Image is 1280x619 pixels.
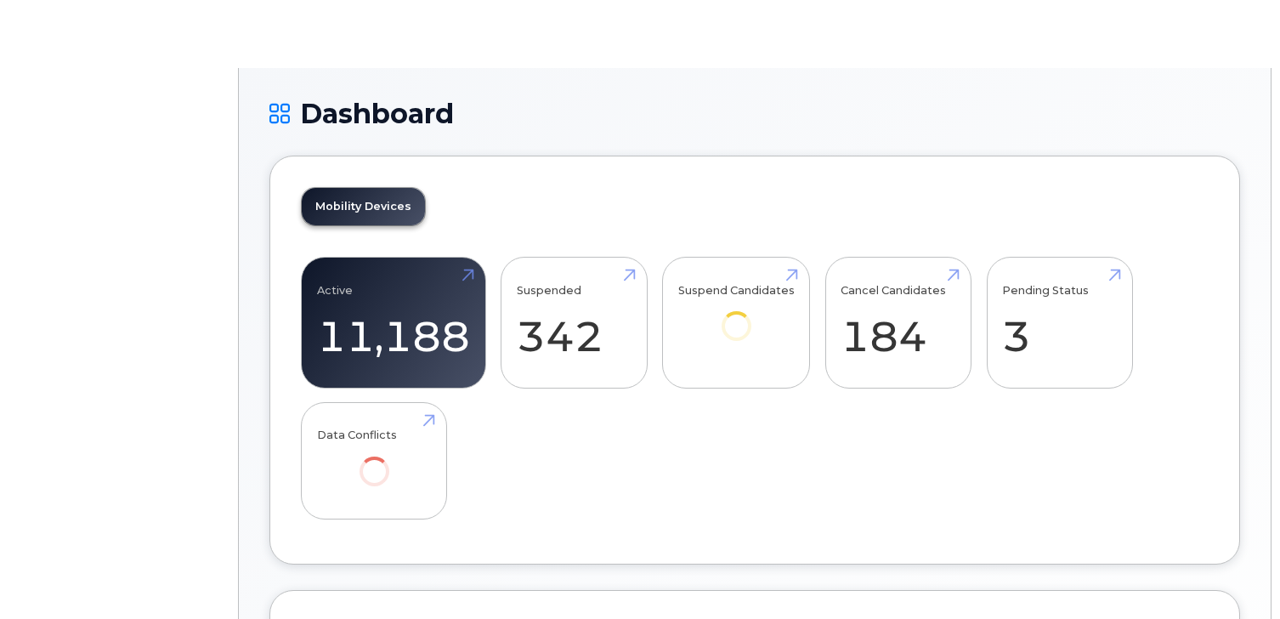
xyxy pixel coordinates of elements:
[302,188,425,225] a: Mobility Devices
[678,267,795,365] a: Suspend Candidates
[1002,267,1117,379] a: Pending Status 3
[269,99,1240,128] h1: Dashboard
[317,267,470,379] a: Active 11,188
[841,267,955,379] a: Cancel Candidates 184
[317,412,432,509] a: Data Conflicts
[517,267,632,379] a: Suspended 342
